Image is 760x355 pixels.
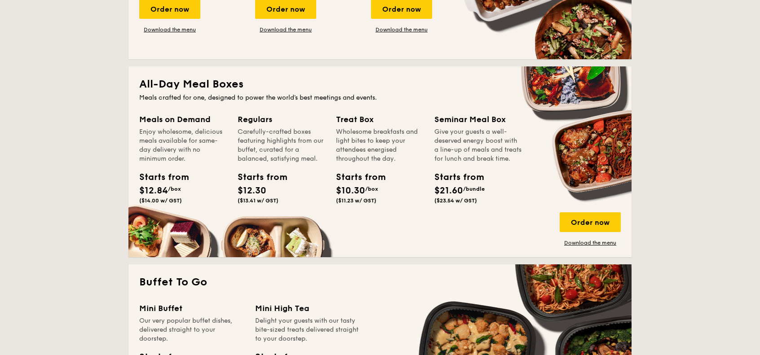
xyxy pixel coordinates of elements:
[255,316,360,343] div: Delight your guests with our tasty bite-sized treats delivered straight to your doorstep.
[139,113,227,126] div: Meals on Demand
[336,127,424,163] div: Wholesome breakfasts and light bites to keep your attendees energised throughout the day.
[238,197,278,204] span: ($13.41 w/ GST)
[139,93,621,102] div: Meals crafted for one, designed to power the world's best meetings and events.
[463,186,485,192] span: /bundle
[255,302,360,315] div: Mini High Tea
[560,239,621,246] a: Download the menu
[139,275,621,289] h2: Buffet To Go
[336,185,365,196] span: $10.30
[139,302,244,315] div: Mini Buffet
[434,197,477,204] span: ($23.54 w/ GST)
[371,26,432,33] a: Download the menu
[238,185,266,196] span: $12.30
[365,186,378,192] span: /box
[139,185,168,196] span: $12.84
[336,113,424,126] div: Treat Box
[238,127,325,163] div: Carefully-crafted boxes featuring highlights from our buffet, curated for a balanced, satisfying ...
[139,316,244,343] div: Our very popular buffet dishes, delivered straight to your doorstep.
[238,171,278,184] div: Starts from
[434,185,463,196] span: $21.60
[434,171,475,184] div: Starts from
[238,113,325,126] div: Regulars
[560,212,621,232] div: Order now
[139,197,182,204] span: ($14.00 w/ GST)
[336,197,376,204] span: ($11.23 w/ GST)
[168,186,181,192] span: /box
[336,171,376,184] div: Starts from
[434,113,522,126] div: Seminar Meal Box
[139,127,227,163] div: Enjoy wholesome, delicious meals available for same-day delivery with no minimum order.
[139,26,200,33] a: Download the menu
[139,171,180,184] div: Starts from
[255,26,316,33] a: Download the menu
[139,77,621,92] h2: All-Day Meal Boxes
[434,127,522,163] div: Give your guests a well-deserved energy boost with a line-up of meals and treats for lunch and br...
